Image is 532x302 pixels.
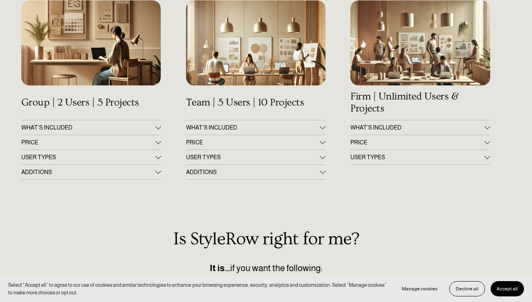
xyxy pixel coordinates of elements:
[350,150,490,164] button: USER TYPES
[350,154,485,160] span: USER TYPES
[21,169,156,175] span: ADDITIONS
[186,169,320,175] span: ADDITIONS
[21,124,156,131] span: WHAT'S INCLUDED
[186,139,320,146] span: PRICE
[186,150,325,164] button: USER TYPES
[21,135,161,150] button: PRICE
[449,281,485,296] button: Decline all
[456,286,479,292] span: Decline all
[186,120,325,135] button: WHAT'S INCLUDED
[21,261,511,275] p: if you want the following:
[21,165,161,179] button: ADDITIONS
[21,97,161,109] h4: Group | 2 Users | 5 Projects
[21,229,511,249] h2: Is StyleRow right for me?
[350,124,485,131] span: WHAT’S INCLUDED
[402,286,438,292] span: Manage cookies
[21,154,156,160] span: USER TYPES
[350,139,485,146] span: PRICE
[491,281,524,296] button: Accept all
[186,165,325,179] button: ADDITIONS
[186,97,325,109] h4: Team | 5 Users | 10 Projects
[186,135,325,150] button: PRICE
[350,91,490,115] h4: Firm | Unlimited Users & Projects
[186,124,320,131] span: WHAT'S INCLUDED
[350,120,490,135] button: WHAT’S INCLUDED
[21,139,156,146] span: PRICE
[396,281,444,296] button: Manage cookies
[497,286,518,292] span: Accept all
[186,154,320,160] span: USER TYPES
[350,135,490,150] button: PRICE
[8,281,388,296] p: Select “Accept all” to agree to our use of cookies and similar technologies to enhance your brows...
[21,120,161,135] button: WHAT'S INCLUDED
[210,263,230,273] strong: It is…
[21,150,161,164] button: USER TYPES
